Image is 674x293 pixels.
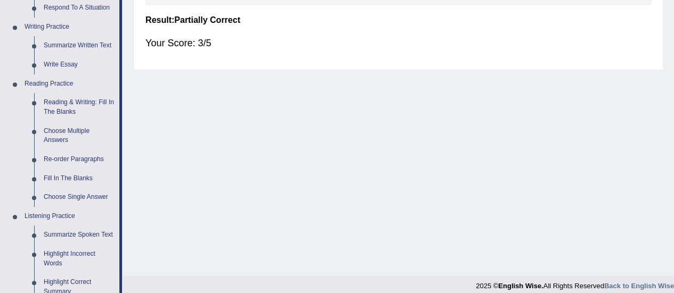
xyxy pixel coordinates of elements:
a: Reading Practice [20,74,119,94]
a: Highlight Incorrect Words [39,245,119,273]
a: Choose Multiple Answers [39,122,119,150]
div: Your Score: 3/5 [145,30,651,56]
a: Writing Practice [20,18,119,37]
a: Re-order Paragraphs [39,150,119,169]
a: Summarize Spoken Text [39,225,119,245]
a: Fill In The Blanks [39,169,119,188]
h4: Result: [145,15,651,25]
strong: English Wise. [498,282,543,290]
a: Reading & Writing: Fill In The Blanks [39,93,119,121]
a: Write Essay [39,55,119,74]
a: Back to English Wise [604,282,674,290]
a: Summarize Written Text [39,36,119,55]
a: Choose Single Answer [39,188,119,207]
a: Listening Practice [20,207,119,226]
div: 2025 © All Rights Reserved [476,275,674,291]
